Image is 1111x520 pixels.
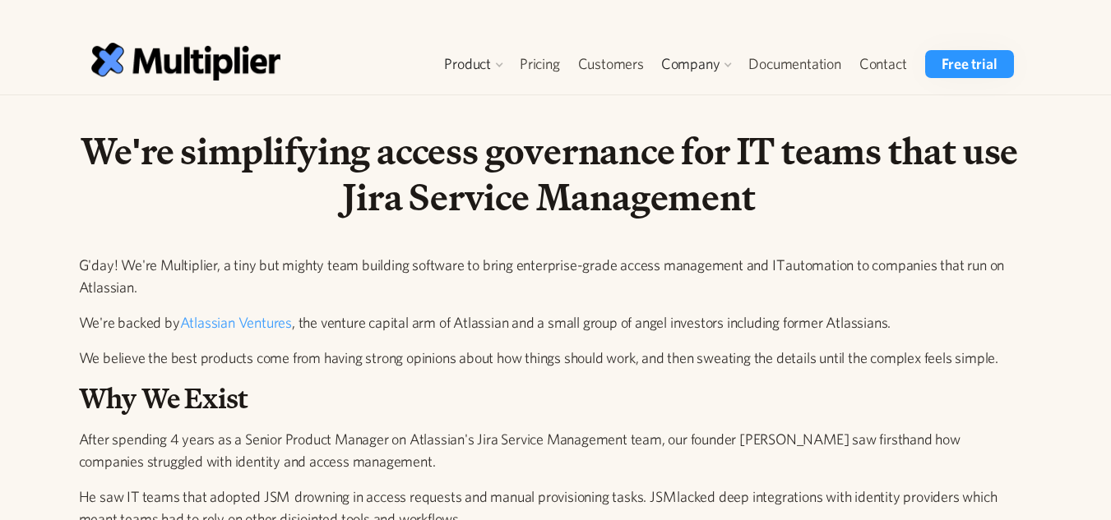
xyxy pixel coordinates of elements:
a: Atlassian Ventures [180,314,292,331]
h2: Why We Exist [79,382,1021,416]
div: Company [653,50,740,78]
p: We're backed by , the venture capital arm of Atlassian and a small group of angel investors inclu... [79,311,1021,334]
a: Pricing [511,50,569,78]
a: Customers [569,50,653,78]
div: Product [436,50,511,78]
div: Company [661,54,720,74]
h1: We're simplifying access governance for IT teams that use Jira Service Management [79,128,1021,221]
a: Documentation [739,50,849,78]
div: Product [444,54,491,74]
p: After spending 4 years as a Senior Product Manager on Atlassian's Jira Service Management team, o... [79,428,1021,472]
a: Free trial [925,50,1013,78]
p: G'day! We're Multiplier, a tiny but mighty team building software to bring enterprise-grade acces... [79,254,1021,298]
a: Contact [850,50,916,78]
p: We believe the best products come from having strong opinions about how things should work, and t... [79,347,1021,369]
